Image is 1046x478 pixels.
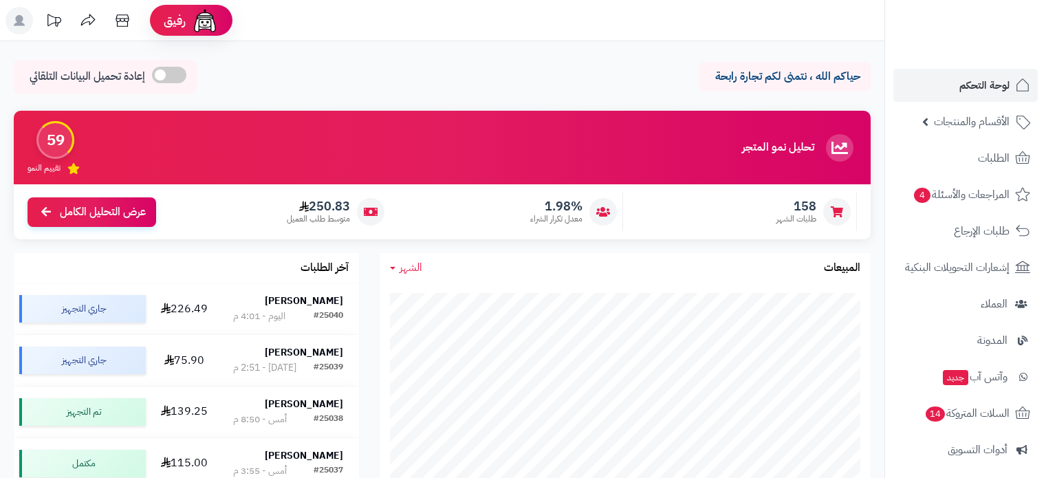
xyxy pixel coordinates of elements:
strong: [PERSON_NAME] [265,345,343,360]
a: تحديثات المنصة [36,7,71,38]
a: عرض التحليل الكامل [28,197,156,227]
span: المدونة [977,331,1007,350]
span: عرض التحليل الكامل [60,204,146,220]
a: طلبات الإرجاع [893,215,1038,248]
strong: [PERSON_NAME] [265,294,343,308]
span: طلبات الإرجاع [954,221,1010,241]
a: إشعارات التحويلات البنكية [893,251,1038,284]
div: اليوم - 4:01 م [233,309,285,323]
a: المدونة [893,324,1038,357]
span: لوحة التحكم [959,76,1010,95]
span: متوسط طلب العميل [287,213,350,225]
span: العملاء [981,294,1007,314]
span: أدوات التسويق [948,440,1007,459]
span: الأقسام والمنتجات [934,112,1010,131]
strong: [PERSON_NAME] [265,448,343,463]
span: 4 [914,188,930,203]
td: 139.25 [151,387,217,437]
span: 14 [926,406,945,422]
a: السلات المتروكة14 [893,397,1038,430]
span: تقييم النمو [28,162,61,174]
a: الطلبات [893,142,1038,175]
span: طلبات الشهر [776,213,816,225]
div: #25037 [314,464,343,478]
div: تم التجهيز [19,398,146,426]
span: إعادة تحميل البيانات التلقائي [30,69,145,85]
div: مكتمل [19,450,146,477]
span: جديد [943,370,968,385]
span: الشهر [400,259,422,276]
div: #25040 [314,309,343,323]
img: ai-face.png [191,7,219,34]
span: رفيق [164,12,186,29]
div: أمس - 8:50 م [233,413,287,426]
span: المراجعات والأسئلة [913,185,1010,204]
strong: [PERSON_NAME] [265,397,343,411]
div: جاري التجهيز [19,295,146,323]
span: معدل تكرار الشراء [530,213,582,225]
span: إشعارات التحويلات البنكية [905,258,1010,277]
a: لوحة التحكم [893,69,1038,102]
a: وآتس آبجديد [893,360,1038,393]
p: حياكم الله ، نتمنى لكم تجارة رابحة [709,69,860,85]
div: أمس - 3:55 م [233,464,287,478]
h3: المبيعات [824,262,860,274]
a: المراجعات والأسئلة4 [893,178,1038,211]
span: السلات المتروكة [924,404,1010,423]
span: 158 [776,199,816,214]
span: الطلبات [978,149,1010,168]
div: [DATE] - 2:51 م [233,361,296,375]
a: العملاء [893,287,1038,321]
td: 226.49 [151,283,217,334]
div: #25039 [314,361,343,375]
span: 1.98% [530,199,582,214]
div: جاري التجهيز [19,347,146,374]
span: وآتس آب [941,367,1007,387]
a: الشهر [390,260,422,276]
a: أدوات التسويق [893,433,1038,466]
span: 250.83 [287,199,350,214]
div: #25038 [314,413,343,426]
h3: آخر الطلبات [301,262,349,274]
h3: تحليل نمو المتجر [742,142,814,154]
td: 75.90 [151,335,217,386]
